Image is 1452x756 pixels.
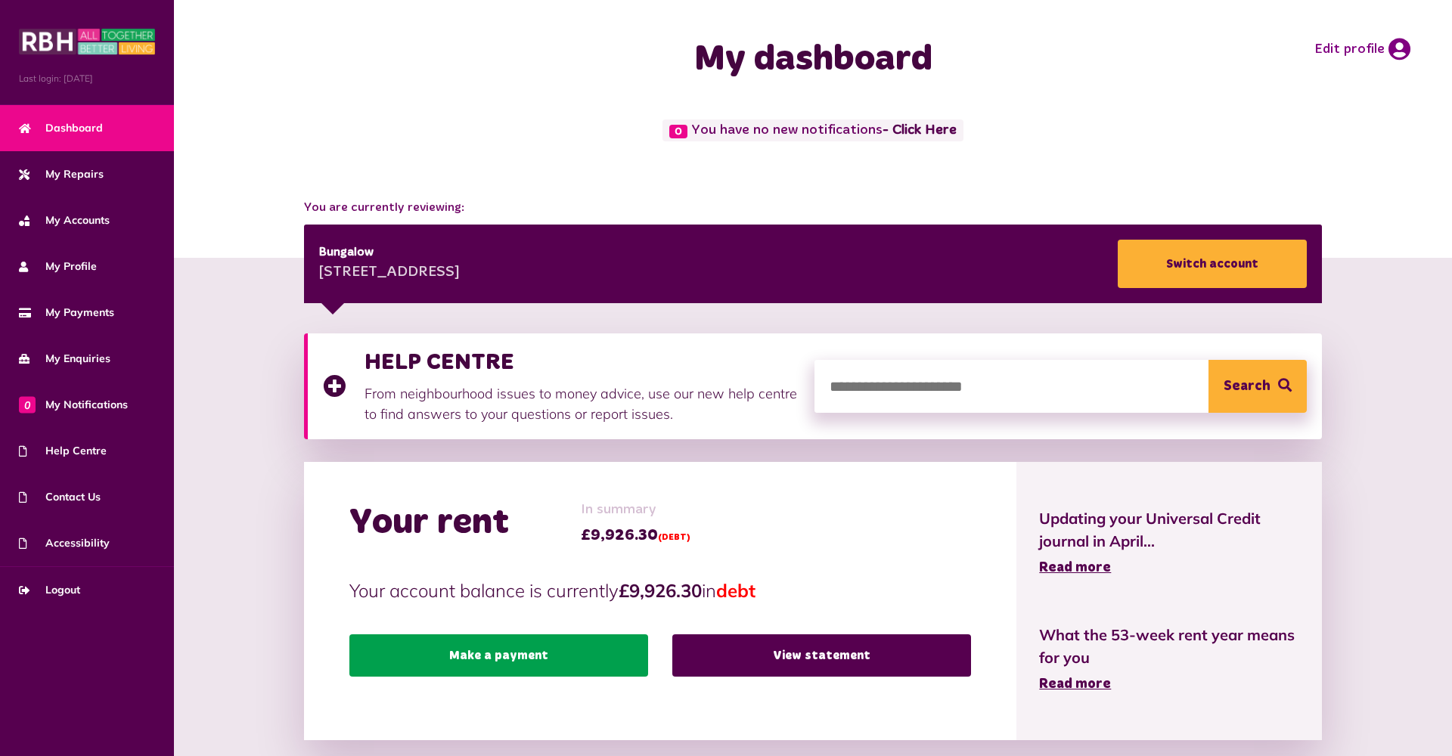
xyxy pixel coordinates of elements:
span: My Repairs [19,166,104,182]
span: debt [716,579,755,602]
span: Contact Us [19,489,101,505]
span: Updating your Universal Credit journal in April... [1039,507,1299,553]
button: Search [1208,360,1307,413]
span: My Notifications [19,397,128,413]
span: Dashboard [19,120,103,136]
span: My Payments [19,305,114,321]
span: £9,926.30 [581,524,690,547]
span: Accessibility [19,535,110,551]
span: (DEBT) [658,533,690,542]
span: Read more [1039,677,1111,691]
strong: £9,926.30 [619,579,702,602]
h2: Your rent [349,501,509,545]
span: 0 [669,125,687,138]
span: Help Centre [19,443,107,459]
a: Make a payment [349,634,648,677]
span: You are currently reviewing: [304,199,1323,217]
span: My Accounts [19,212,110,228]
span: Read more [1039,561,1111,575]
p: Your account balance is currently in [349,577,972,604]
span: What the 53-week rent year means for you [1039,624,1299,669]
a: - Click Here [883,124,957,138]
span: My Enquiries [19,351,110,367]
a: View statement [672,634,971,677]
a: Updating your Universal Credit journal in April... Read more [1039,507,1299,578]
h3: HELP CENTRE [365,349,800,376]
div: [STREET_ADDRESS] [319,262,460,284]
h1: My dashboard [510,38,1115,82]
p: From neighbourhood issues to money advice, use our new help centre to find answers to your questi... [365,383,800,424]
a: Switch account [1118,240,1307,288]
a: What the 53-week rent year means for you Read more [1039,624,1299,695]
span: 0 [19,396,36,413]
span: In summary [581,500,690,520]
span: My Profile [19,259,97,274]
span: Logout [19,582,80,598]
span: Last login: [DATE] [19,72,155,85]
img: MyRBH [19,26,155,57]
div: Bungalow [319,243,460,262]
span: Search [1224,360,1270,413]
span: You have no new notifications [662,119,963,141]
a: Edit profile [1314,38,1410,60]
